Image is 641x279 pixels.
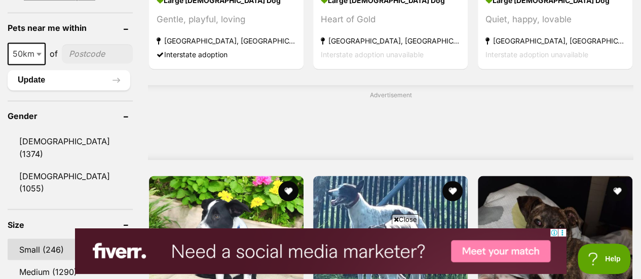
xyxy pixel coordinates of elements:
[157,34,296,48] strong: [GEOGRAPHIC_DATA], [GEOGRAPHIC_DATA]
[62,44,133,63] input: postcode
[8,23,133,32] header: Pets near me within
[443,181,463,201] button: favourite
[50,48,58,60] span: of
[8,165,133,198] a: [DEMOGRAPHIC_DATA] (1055)
[485,34,625,48] strong: [GEOGRAPHIC_DATA], [GEOGRAPHIC_DATA]
[148,85,633,160] div: Advertisement
[8,238,133,260] a: Small (246)
[8,70,130,90] button: Update
[9,47,45,61] span: 50km
[278,181,298,201] button: favourite
[485,50,588,59] span: Interstate adoption unavailable
[321,13,460,26] div: Heart of Gold
[8,111,133,121] header: Gender
[157,48,296,61] div: Interstate adoption
[392,214,419,224] span: Close
[607,181,627,201] button: favourite
[321,34,460,48] strong: [GEOGRAPHIC_DATA], [GEOGRAPHIC_DATA]
[206,104,575,149] iframe: Advertisement
[578,244,631,274] iframe: Help Scout Beacon - Open
[8,131,133,164] a: [DEMOGRAPHIC_DATA] (1374)
[8,43,46,65] span: 50km
[157,13,296,26] div: Gentle, playful, loving
[8,220,133,229] header: Size
[75,228,567,274] iframe: Advertisement
[485,13,625,26] div: Quiet, happy, lovable
[73,1,80,8] img: adc.png
[321,50,424,59] span: Interstate adoption unavailable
